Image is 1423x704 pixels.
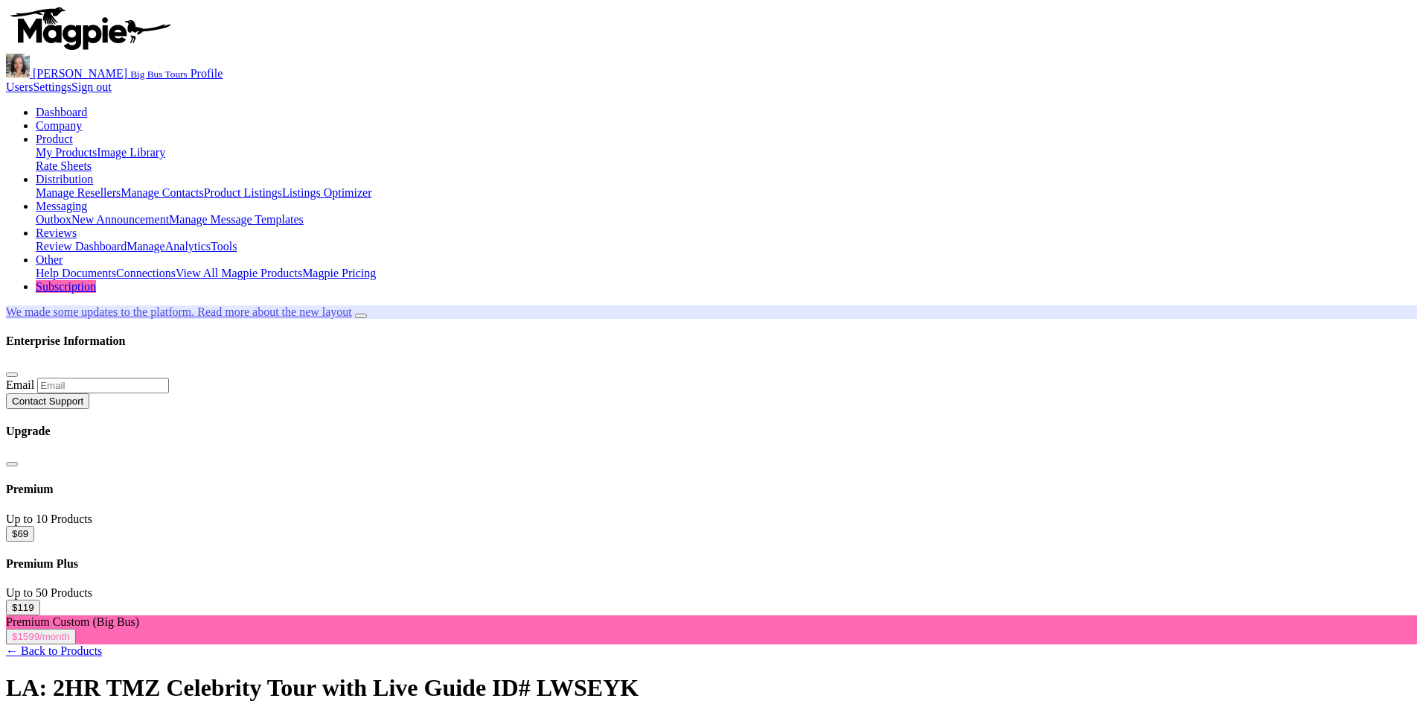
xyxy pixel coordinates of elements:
[6,526,34,542] button: $69
[282,186,371,199] a: Listings Optimizer
[130,69,188,80] small: Big Bus Tours
[6,378,34,391] label: Email
[6,674,486,701] span: LA: 2HR TMZ Celebrity Tour with Live Guide
[169,213,304,226] a: Manage Message Templates
[121,186,204,199] a: Manage Contacts
[6,6,173,51] img: logo-ab69f6fb50320c5b225c76a69d11143b.png
[6,67,191,80] a: [PERSON_NAME] Big Bus Tours
[6,425,1417,438] h4: Upgrade
[302,267,376,279] a: Magpie Pricing
[204,186,282,199] a: Product Listings
[6,305,352,318] a: We made some updates to the platform. Read more about the new layout
[6,629,76,644] button: $1599/month
[6,393,89,409] button: Contact Support
[37,378,169,393] input: Email
[492,674,639,701] span: ID# LWSEYK
[97,146,165,159] a: Image Library
[33,67,127,80] span: [PERSON_NAME]
[6,644,102,657] a: ← Back to Products
[36,106,87,118] a: Dashboard
[6,54,30,77] img: jfp7o2nd6rbrsspqilhl.jpg
[127,240,165,253] a: Manage
[36,280,96,293] a: Subscription
[165,240,211,253] a: Analytics
[191,67,223,80] a: Profile
[6,586,1417,600] div: Up to 50 Products
[355,314,367,318] button: Close announcement
[36,240,127,253] a: Review Dashboard
[36,253,63,266] a: Other
[33,80,71,93] a: Settings
[36,267,116,279] a: Help Documents
[36,133,73,145] a: Product
[6,462,18,466] button: Close
[6,600,40,615] button: $119
[6,372,18,377] button: Close
[6,557,1417,571] h4: Premium Plus
[36,119,82,132] a: Company
[116,267,176,279] a: Connections
[6,513,1417,526] div: Up to 10 Products
[36,146,97,159] a: My Products
[36,186,121,199] a: Manage Resellers
[36,213,71,226] a: Outbox
[71,80,112,93] a: Sign out
[6,80,33,93] a: Users
[71,213,169,226] a: New Announcement
[36,200,87,212] a: Messaging
[176,267,302,279] a: View All Magpie Products
[6,334,1417,348] h4: Enterprise Information
[211,240,237,253] a: Tools
[6,615,1417,629] div: Premium Custom (Big Bus)
[36,173,93,185] a: Distribution
[36,159,92,172] a: Rate Sheets
[36,226,77,239] a: Reviews
[6,483,1417,496] h4: Premium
